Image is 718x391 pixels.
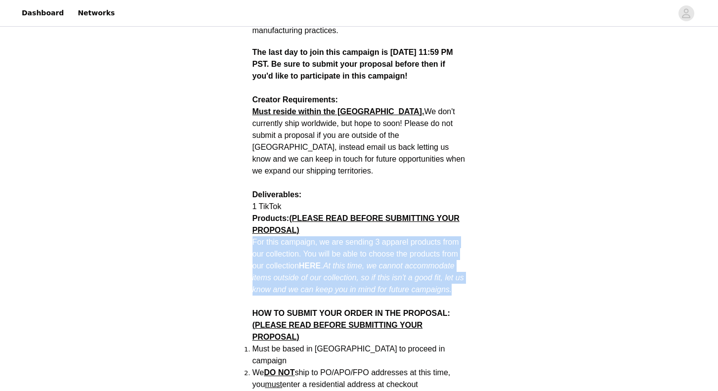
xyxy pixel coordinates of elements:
span: We don't currently ship worldwide, but hope to soon! Please do not submit a proposal if you are o... [253,107,465,175]
strong: DO NOT [264,368,295,377]
a: HERE [299,261,321,270]
div: avatar [681,5,691,21]
strong: Products: [253,214,460,234]
strong: Deliverables: [253,190,302,199]
em: At this time, we cannot accommodate items outside of our collection, so if this isn't a good fit,... [253,261,464,294]
span: We ship to PO/APO/FPO addresses at this time, you enter a residential address at checkout [253,368,451,389]
strong: Creator Requirements: [253,95,338,104]
span: 1 TikTok [253,202,282,211]
strong: Must reside within the [GEOGRAPHIC_DATA]. [253,107,424,116]
strong: The last day to join this campaign is [DATE] 11:59 PM PST. Be sure to submit your proposal before... [253,48,453,80]
a: Dashboard [16,2,70,24]
a: Networks [72,2,121,24]
span: must [265,380,282,389]
span: (PLEASE READ BEFORE SUBMITTING YOUR PROPOSAL) [253,321,423,341]
span: (PLEASE READ BEFORE SUBMITTING YOUR PROPOSAL) [253,214,460,234]
span: Must be based in [GEOGRAPHIC_DATA] to proceed in campaign [253,345,445,365]
strong: HOW TO SUBMIT YOUR ORDER IN THE PROPOSAL: [253,309,450,341]
span: For this campaign, we are sending 3 apparel products from our collection. You will be able to cho... [253,238,464,294]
